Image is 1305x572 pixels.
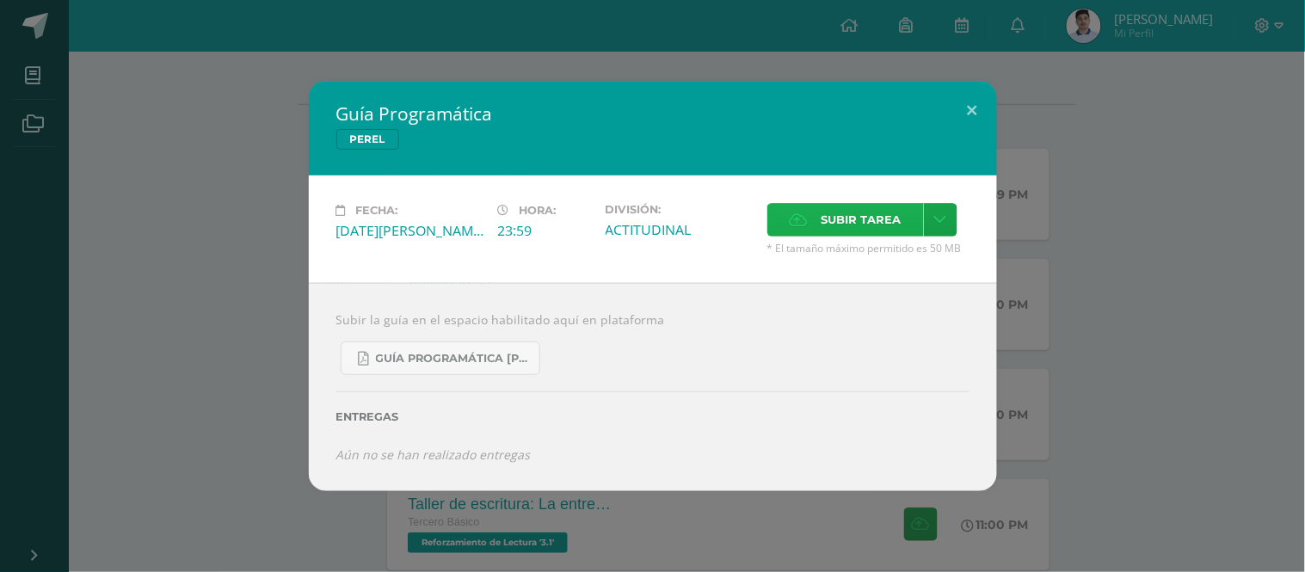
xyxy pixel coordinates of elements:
[336,410,970,423] label: Entregas
[309,283,997,490] div: Subir la guía en el espacio habilitado aquí en plataforma
[341,341,540,375] a: Guía Programática [PERSON_NAME] 3ro Básico - Bloque 3 - Profe. [PERSON_NAME].pdf
[948,81,997,139] button: Close (Esc)
[606,203,754,216] label: División:
[336,446,531,463] i: Aún no se han realizado entregas
[336,221,484,240] div: [DATE][PERSON_NAME]
[520,204,557,217] span: Hora:
[498,221,592,240] div: 23:59
[356,204,398,217] span: Fecha:
[606,220,754,239] div: ACTITUDINAL
[336,129,399,150] span: PEREL
[767,241,970,255] span: * El tamaño máximo permitido es 50 MB
[376,352,531,366] span: Guía Programática [PERSON_NAME] 3ro Básico - Bloque 3 - Profe. [PERSON_NAME].pdf
[822,204,902,236] span: Subir tarea
[336,101,970,126] h2: Guía Programática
